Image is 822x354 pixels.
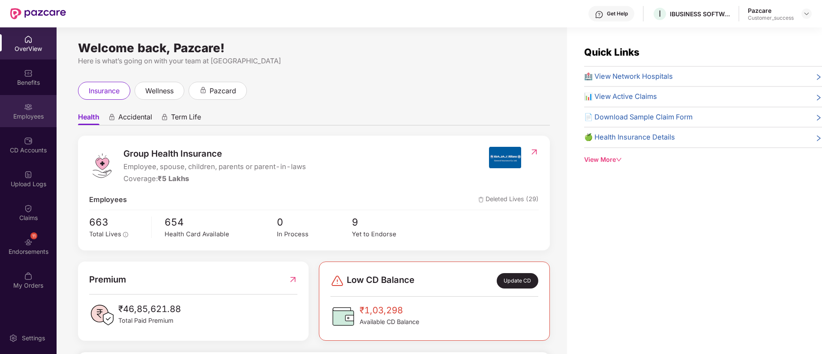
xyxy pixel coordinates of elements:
div: Health Card Available [165,229,277,239]
span: right [815,93,822,102]
span: info-circle [123,232,128,237]
div: Coverage: [123,173,306,184]
span: ₹46,85,621.88 [118,302,181,316]
span: right [815,73,822,82]
span: 📊 View Active Claims [584,91,657,102]
span: Quick Links [584,46,639,58]
span: Total Lives [89,230,121,238]
span: right [815,113,822,123]
div: In Process [277,229,352,239]
span: Employee, spouse, children, parents or parent-in-laws [123,161,306,173]
span: I [659,9,661,19]
img: New Pazcare Logo [10,8,66,19]
div: Pazcare [748,6,794,15]
div: Customer_success [748,15,794,21]
img: CDBalanceIcon [330,303,356,329]
div: Welcome back, Pazcare! [78,45,550,51]
span: 9 [352,214,427,230]
img: svg+xml;base64,PHN2ZyBpZD0iU2V0dGluZy0yMHgyMCIgeG1sbnM9Imh0dHA6Ly93d3cudzMub3JnLzIwMDAvc3ZnIiB3aW... [9,334,18,342]
div: View More [584,155,822,164]
img: insurerIcon [489,147,521,168]
span: 0 [277,214,352,230]
span: wellness [145,86,174,96]
span: pazcard [210,86,236,96]
div: IBUSINESS SOFTWARE PRIVATE LIMITED [670,10,730,18]
span: down [616,157,622,163]
div: Get Help [607,10,628,17]
img: svg+xml;base64,PHN2ZyBpZD0iSG9tZSIgeG1sbnM9Imh0dHA6Ly93d3cudzMub3JnLzIwMDAvc3ZnIiB3aWR0aD0iMjAiIG... [24,35,33,44]
span: Group Health Insurance [123,147,306,161]
span: 🍏 Health Insurance Details [584,132,675,143]
span: 654 [165,214,277,230]
span: Accidental [118,113,152,125]
span: insurance [89,86,120,96]
img: RedirectIcon [288,273,297,286]
img: svg+xml;base64,PHN2ZyBpZD0iTXlfT3JkZXJzIiBkYXRhLW5hbWU9Ik15IE9yZGVycyIgeG1sbnM9Imh0dHA6Ly93d3cudz... [24,272,33,280]
div: Settings [19,334,48,342]
div: 11 [30,232,37,239]
img: svg+xml;base64,PHN2ZyBpZD0iVXBsb2FkX0xvZ3MiIGRhdGEtbmFtZT0iVXBsb2FkIExvZ3MiIHhtbG5zPSJodHRwOi8vd3... [24,170,33,179]
img: PaidPremiumIcon [89,302,115,328]
div: animation [161,113,168,121]
img: RedirectIcon [530,148,539,156]
img: svg+xml;base64,PHN2ZyBpZD0iQ0RfQWNjb3VudHMiIGRhdGEtbmFtZT0iQ0QgQWNjb3VudHMiIHhtbG5zPSJodHRwOi8vd3... [24,137,33,145]
div: animation [199,86,207,94]
span: Low CD Balance [347,273,414,289]
span: Available CD Balance [360,317,419,327]
img: svg+xml;base64,PHN2ZyBpZD0iRHJvcGRvd24tMzJ4MzIiIHhtbG5zPSJodHRwOi8vd3d3LnczLm9yZy8yMDAwL3N2ZyIgd2... [803,10,810,17]
span: Deleted Lives (29) [478,194,539,205]
div: Yet to Endorse [352,229,427,239]
div: Here is what’s going on with your team at [GEOGRAPHIC_DATA] [78,56,550,66]
span: 🏥 View Network Hospitals [584,71,673,82]
span: right [815,134,822,143]
span: Total Paid Premium [118,316,181,325]
span: ₹5 Lakhs [158,174,189,183]
span: Employees [89,194,127,205]
span: Premium [89,273,126,286]
span: Health [78,113,99,125]
img: svg+xml;base64,PHN2ZyBpZD0iRGFuZ2VyLTMyeDMyIiB4bWxucz0iaHR0cDovL3d3dy53My5vcmcvMjAwMC9zdmciIHdpZH... [330,274,344,288]
img: svg+xml;base64,PHN2ZyBpZD0iSGVscC0zMngzMiIgeG1sbnM9Imh0dHA6Ly93d3cudzMub3JnLzIwMDAvc3ZnIiB3aWR0aD... [595,10,603,19]
span: ₹1,03,298 [360,303,419,317]
span: 📄 Download Sample Claim Form [584,112,693,123]
img: logo [89,153,115,178]
img: svg+xml;base64,PHN2ZyBpZD0iRW1wbG95ZWVzIiB4bWxucz0iaHR0cDovL3d3dy53My5vcmcvMjAwMC9zdmciIHdpZHRoPS... [24,103,33,111]
img: svg+xml;base64,PHN2ZyBpZD0iRW5kb3JzZW1lbnRzIiB4bWxucz0iaHR0cDovL3d3dy53My5vcmcvMjAwMC9zdmciIHdpZH... [24,238,33,247]
div: Update CD [497,273,538,289]
img: svg+xml;base64,PHN2ZyBpZD0iQmVuZWZpdHMiIHhtbG5zPSJodHRwOi8vd3d3LnczLm9yZy8yMDAwL3N2ZyIgd2lkdGg9Ij... [24,69,33,77]
img: svg+xml;base64,PHN2ZyBpZD0iQ2xhaW0iIHhtbG5zPSJodHRwOi8vd3d3LnczLm9yZy8yMDAwL3N2ZyIgd2lkdGg9IjIwIi... [24,204,33,213]
div: animation [108,113,116,121]
img: deleteIcon [478,197,484,202]
span: Term Life [171,113,201,125]
span: 663 [89,214,145,230]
